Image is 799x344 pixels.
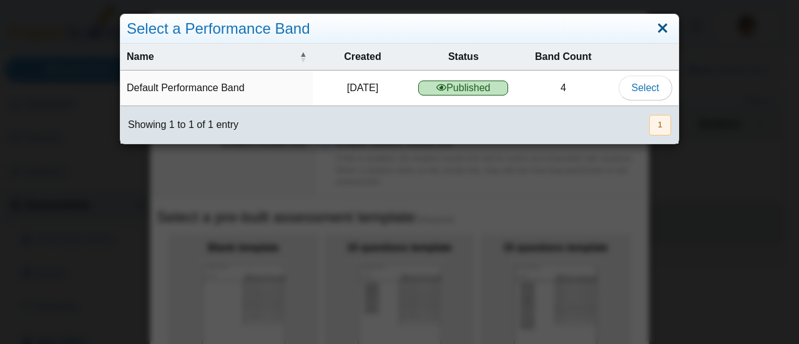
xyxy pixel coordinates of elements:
[648,115,671,135] nav: pagination
[120,71,313,106] td: Default Performance Band
[120,106,238,144] div: Showing 1 to 1 of 1 entry
[347,82,378,93] time: Oct 12, 2023 at 10:04 PM
[127,50,297,64] span: Name
[649,115,671,135] button: 1
[120,14,679,44] div: Select a Performance Band
[418,50,508,64] span: Status
[418,81,508,96] span: Published
[521,50,605,64] span: Band Count
[632,82,659,93] span: Select
[619,76,672,101] button: Select
[514,71,612,106] td: 4
[299,51,306,63] span: Name : Activate to invert sorting
[319,50,406,64] span: Created
[653,18,672,39] a: Close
